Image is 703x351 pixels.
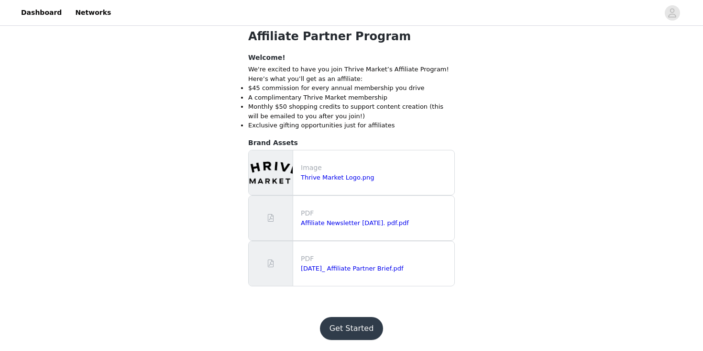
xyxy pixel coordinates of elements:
a: Thrive Market Logo.png [301,174,374,181]
h4: Welcome! [248,53,455,63]
h4: Brand Assets [248,138,455,148]
a: [DATE]_ Affiliate Partner Brief.pdf [301,265,404,272]
button: Get Started [320,317,384,340]
div: avatar [668,5,677,21]
a: Networks [69,2,117,23]
li: Exclusive gifting opportunities just for affiliates [248,121,455,130]
li: A complimentary Thrive Market membership [248,93,455,102]
a: Dashboard [15,2,67,23]
p: PDF [301,254,450,264]
p: PDF [301,208,450,218]
li: Monthly $50 shopping credits to support content creation (this will be emailed to you after you j... [248,102,455,121]
p: Image [301,163,450,173]
h1: Affiliate Partner Program [248,28,455,45]
a: Affiliate Newsletter [DATE]. pdf.pdf [301,219,409,226]
li: $45 commission for every annual membership you drive [248,83,455,93]
img: file [249,150,293,195]
p: We're excited to have you join Thrive Market’s Affiliate Program! Here’s what you’ll get as an af... [248,65,455,83]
